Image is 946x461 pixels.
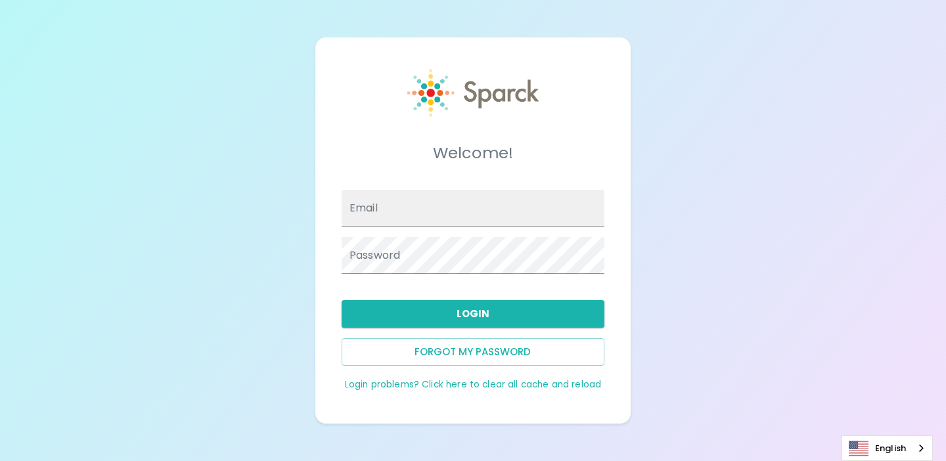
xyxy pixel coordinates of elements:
[842,436,932,460] a: English
[342,338,604,366] button: Forgot my password
[345,378,601,391] a: Login problems? Click here to clear all cache and reload
[842,435,933,461] div: Language
[342,143,604,164] h5: Welcome!
[342,300,604,328] button: Login
[842,435,933,461] aside: Language selected: English
[407,69,539,117] img: Sparck logo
